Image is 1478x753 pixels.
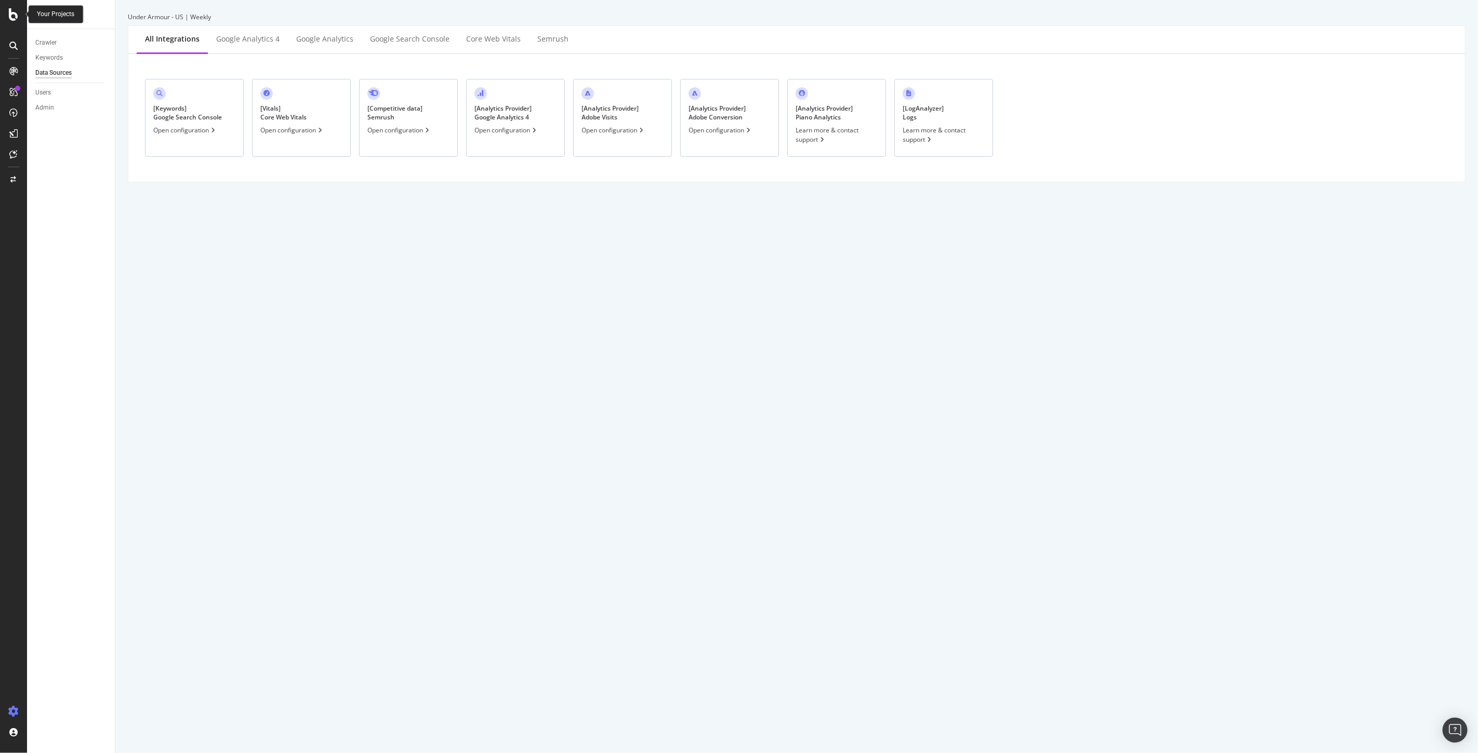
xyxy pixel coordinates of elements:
[370,34,450,44] div: Google Search Console
[35,52,63,63] div: Keywords
[367,126,431,135] div: Open configuration
[216,34,280,44] div: Google Analytics 4
[37,10,74,19] div: Your Projects
[128,12,1466,21] div: Under Armour - US | Weekly
[35,37,108,48] a: Crawler
[260,104,307,122] div: [ Vitals ] Core Web Vitals
[689,126,753,135] div: Open configuration
[296,34,353,44] div: Google Analytics
[474,104,532,122] div: [ Analytics Provider ] Google Analytics 4
[582,126,645,135] div: Open configuration
[1443,718,1468,743] div: Open Intercom Messenger
[35,37,57,48] div: Crawler
[35,102,54,113] div: Admin
[35,52,108,63] a: Keywords
[796,104,853,122] div: [ Analytics Provider ] Piano Analytics
[474,126,538,135] div: Open configuration
[153,104,222,122] div: [ Keywords ] Google Search Console
[582,104,639,122] div: [ Analytics Provider ] Adobe Visits
[35,87,51,98] div: Users
[796,126,878,143] div: Learn more & contact support
[35,102,108,113] a: Admin
[903,104,944,122] div: [ LogAnalyzer ] Logs
[145,34,200,44] div: All integrations
[153,126,217,135] div: Open configuration
[903,126,985,143] div: Learn more & contact support
[260,126,324,135] div: Open configuration
[35,68,72,78] div: Data Sources
[35,87,108,98] a: Users
[367,104,423,122] div: [ Competitive data ] Semrush
[466,34,521,44] div: Core Web Vitals
[537,34,569,44] div: Semrush
[689,104,746,122] div: [ Analytics Provider ] Adobe Conversion
[35,68,108,78] a: Data Sources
